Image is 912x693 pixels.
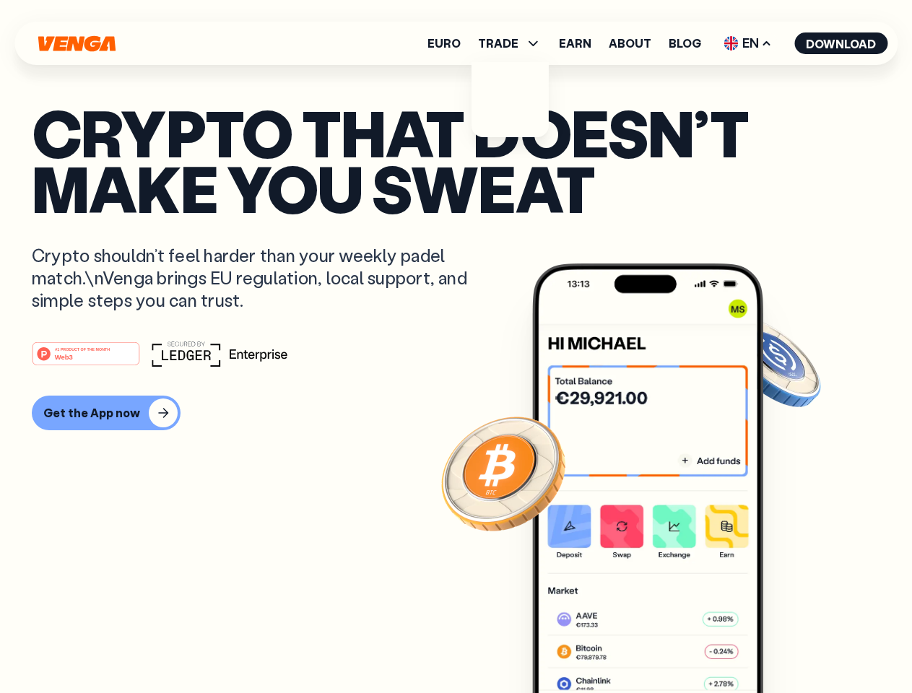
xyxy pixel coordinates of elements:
a: #1 PRODUCT OF THE MONTHWeb3 [32,350,140,369]
tspan: #1 PRODUCT OF THE MONTH [55,346,110,351]
tspan: Web3 [55,352,73,360]
img: USDC coin [720,310,824,414]
button: Download [794,32,887,54]
p: Crypto that doesn’t make you sweat [32,105,880,215]
div: Get the App now [43,406,140,420]
button: Get the App now [32,396,181,430]
a: Get the App now [32,396,880,430]
a: Euro [427,38,461,49]
a: Earn [559,38,591,49]
span: EN [718,32,777,55]
span: TRADE [478,35,542,52]
a: About [609,38,651,49]
a: Blog [669,38,701,49]
p: Crypto shouldn’t feel harder than your weekly padel match.\nVenga brings EU regulation, local sup... [32,244,488,312]
img: Bitcoin [438,408,568,538]
svg: Home [36,35,117,52]
img: flag-uk [724,36,738,51]
span: TRADE [478,38,518,49]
